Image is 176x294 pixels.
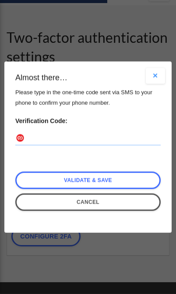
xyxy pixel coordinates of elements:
h3: Almost there… [15,73,161,83]
a: Validate & Save [15,171,161,189]
button: Close this dialog window [15,193,161,211]
label: Verification Code: [15,115,161,127]
input: Verification Code: [15,131,161,145]
p: Please type in the one-time code sent via SMS to your phone to confirm your phone number. [15,87,161,108]
button: Close modal [146,68,165,84]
